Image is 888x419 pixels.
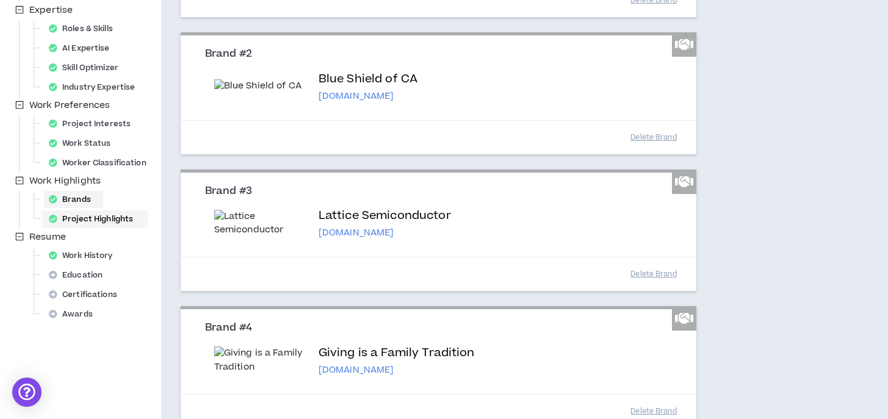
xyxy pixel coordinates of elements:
p: Giving is a Family Tradition [319,345,475,362]
div: Industry Expertise [44,79,147,96]
div: Brands [44,191,103,208]
div: Skill Optimizer [44,59,131,76]
div: AI Expertise [44,40,122,57]
div: Certifications [44,286,129,303]
div: Work History [44,247,125,264]
span: Resume [29,231,66,243]
p: Blue Shield of CA [319,71,417,88]
h3: Brand #3 [205,185,681,198]
p: [DOMAIN_NAME] [319,90,417,102]
div: Awards [44,306,105,323]
img: Giving is a Family Tradition [214,346,304,374]
p: [DOMAIN_NAME] [319,227,451,239]
p: Lattice Semiconductor [319,207,451,224]
img: Blue Shield of CA [214,79,304,93]
span: minus-square [15,232,24,241]
img: Lattice Semiconductor [214,210,304,237]
button: Delete Brand [623,127,684,148]
h3: Brand #4 [205,321,681,335]
span: Work Highlights [29,174,101,187]
button: Delete Brand [623,263,684,285]
span: minus-square [15,5,24,14]
span: Work Preferences [29,99,110,112]
span: Expertise [29,4,73,16]
span: minus-square [15,101,24,109]
div: Work Status [44,135,123,152]
span: Resume [27,230,68,245]
div: Project Interests [44,115,143,132]
div: Education [44,267,115,284]
div: Project Highlights [44,210,145,227]
span: Work Preferences [27,98,112,113]
p: [DOMAIN_NAME] [319,364,475,376]
h3: Brand #2 [205,48,681,61]
span: minus-square [15,176,24,185]
span: Expertise [27,3,75,18]
div: Open Intercom Messenger [12,378,42,407]
div: Roles & Skills [44,20,125,37]
div: Worker Classification [44,154,159,171]
span: Work Highlights [27,174,103,188]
